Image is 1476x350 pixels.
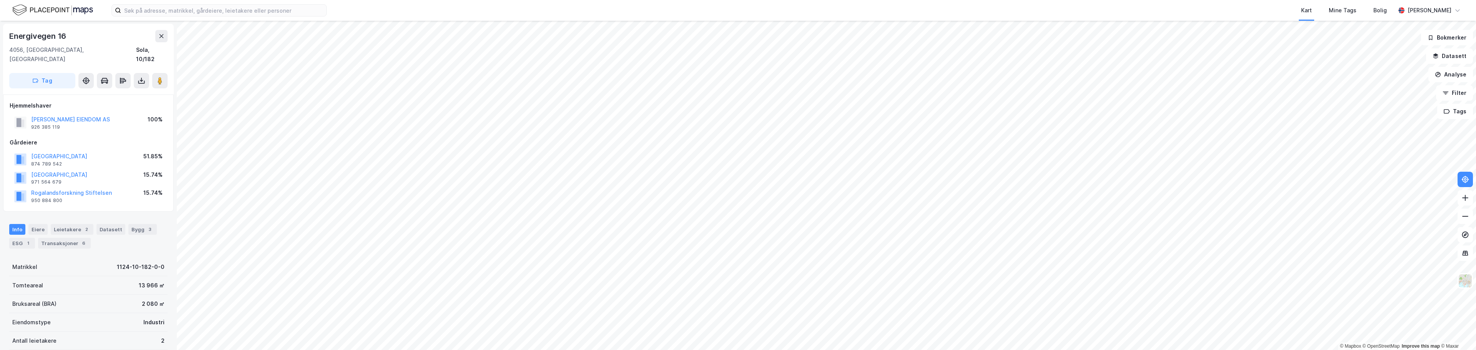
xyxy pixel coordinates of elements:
[12,281,43,290] div: Tomteareal
[146,226,154,233] div: 3
[12,318,51,327] div: Eiendomstype
[143,188,163,197] div: 15.74%
[96,224,125,235] div: Datasett
[9,73,75,88] button: Tag
[31,161,62,167] div: 874 789 542
[139,281,165,290] div: 13 966 ㎡
[1301,6,1312,15] div: Kart
[1329,6,1356,15] div: Mine Tags
[128,224,157,235] div: Bygg
[83,226,90,233] div: 2
[1373,6,1387,15] div: Bolig
[1438,313,1476,350] iframe: Chat Widget
[121,5,326,16] input: Søk på adresse, matrikkel, gårdeiere, leietakere eller personer
[38,238,91,249] div: Transaksjoner
[1438,313,1476,350] div: Kontrollprogram for chat
[12,336,57,345] div: Antall leietakere
[9,30,68,42] div: Energivegen 16
[51,224,93,235] div: Leietakere
[1421,30,1473,45] button: Bokmerker
[1363,343,1400,349] a: OpenStreetMap
[12,3,93,17] img: logo.f888ab2527a4732fd821a326f86c7f29.svg
[24,239,32,247] div: 1
[136,45,168,64] div: Sola, 10/182
[9,238,35,249] div: ESG
[1340,343,1361,349] a: Mapbox
[1458,274,1473,288] img: Z
[148,115,163,124] div: 100%
[143,318,165,327] div: Industri
[1426,48,1473,64] button: Datasett
[161,336,165,345] div: 2
[12,299,57,309] div: Bruksareal (BRA)
[9,224,25,235] div: Info
[9,45,136,64] div: 4056, [GEOGRAPHIC_DATA], [GEOGRAPHIC_DATA]
[80,239,88,247] div: 6
[10,101,167,110] div: Hjemmelshaver
[143,152,163,161] div: 51.85%
[1436,85,1473,101] button: Filter
[143,170,163,179] div: 15.74%
[10,138,167,147] div: Gårdeiere
[1437,104,1473,119] button: Tags
[1408,6,1451,15] div: [PERSON_NAME]
[117,262,165,272] div: 1124-10-182-0-0
[142,299,165,309] div: 2 080 ㎡
[31,179,61,185] div: 971 564 679
[31,197,62,204] div: 950 884 800
[1428,67,1473,82] button: Analyse
[1402,343,1440,349] a: Improve this map
[12,262,37,272] div: Matrikkel
[28,224,48,235] div: Eiere
[31,124,60,130] div: 926 385 119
